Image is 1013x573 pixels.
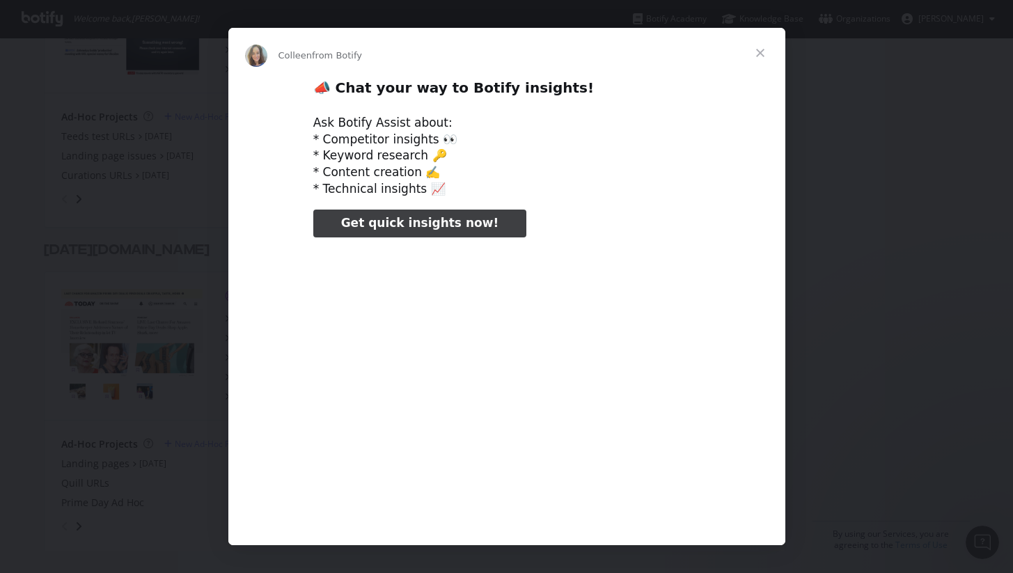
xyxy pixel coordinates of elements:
span: Close [735,28,785,78]
span: Get quick insights now! [341,216,498,230]
img: Profile image for Colleen [245,45,267,67]
div: Ask Botify Assist about: * Competitor insights 👀 * Keyword research 🔑 * Content creation ✍️ * Tec... [313,115,700,198]
span: Colleen [278,50,313,61]
h2: 📣 Chat your way to Botify insights! [313,79,700,104]
span: from Botify [312,50,362,61]
video: Play video [217,249,797,540]
a: Get quick insights now! [313,210,526,237]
